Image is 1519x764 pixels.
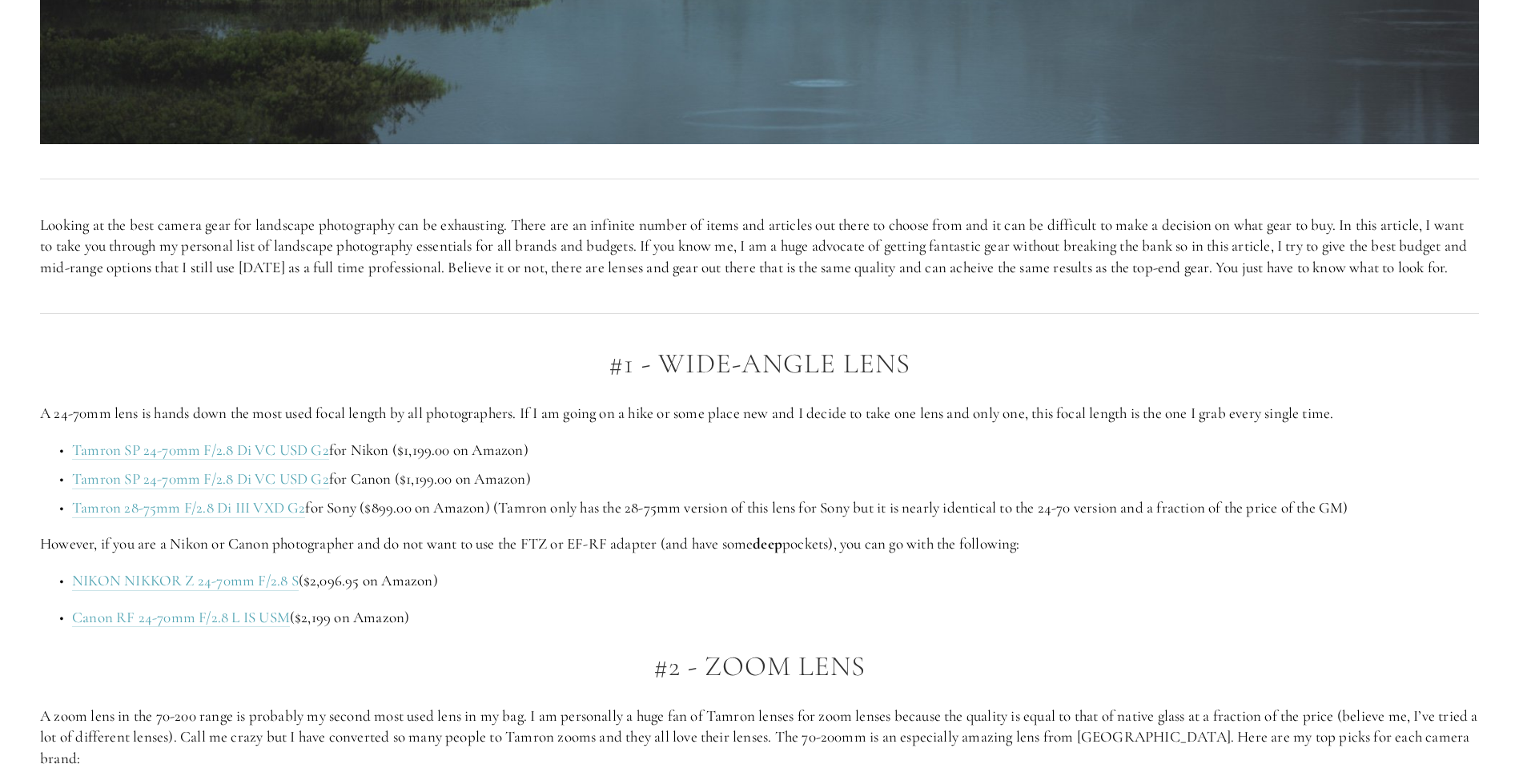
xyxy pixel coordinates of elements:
p: for Canon ($1,199.00 on Amazon) [72,468,1479,490]
p: ($2,096.95 on Amazon) [72,570,1479,592]
a: Canon RF 24-70mm F/2.8 L IS USM [72,608,290,628]
p: A 24-70mm lens is hands down the most used focal length by all photographers. If I am going on a ... [40,403,1479,424]
h2: #1 - Wide-Angle Lens [40,348,1479,380]
p: Looking at the best camera gear for landscape photography can be exhausting. There are an infinit... [40,215,1479,279]
p: ($2,199 on Amazon) [72,607,1479,629]
p: for Sony ($899.00 on Amazon) (Tamron only has the 28-75mm version of this lens for Sony but it is... [72,497,1479,519]
a: Tamron SP 24-70mm F/2.8 Di VC USD G2 [72,440,329,460]
a: Tamron 28-75mm F/2.8 Di III VXD G2 [72,498,305,518]
a: NIKON NIKKOR Z 24-70mm F/2.8 S [72,571,299,591]
strong: deep [753,534,782,553]
p: for Nikon ($1,199.00 on Amazon) [72,440,1479,461]
p: However, if you are a Nikon or Canon photographer and do not want to use the FTZ or EF-RF adapter... [40,533,1479,555]
h2: #2 - Zoom Lens [40,651,1479,682]
a: Tamron SP 24-70mm F/2.8 Di VC USD G2 [72,469,329,489]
